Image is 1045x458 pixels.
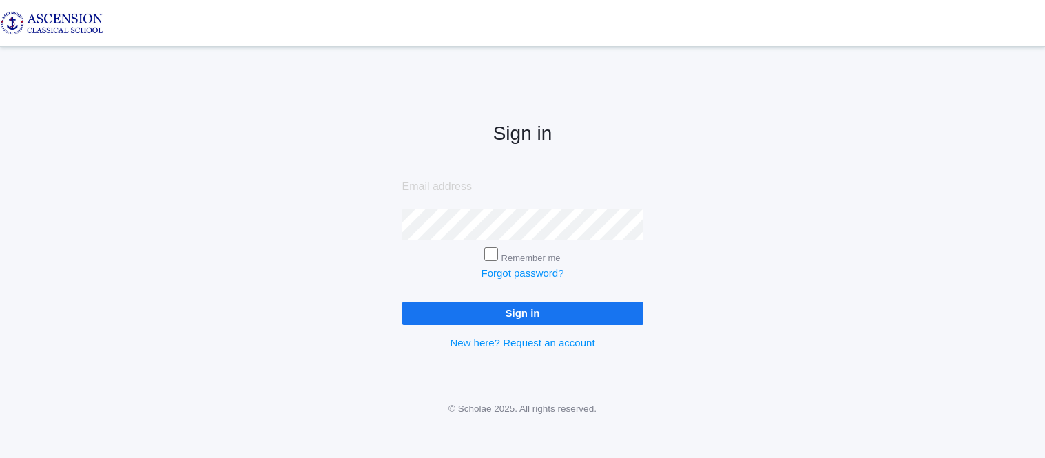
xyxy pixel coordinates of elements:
label: Remember me [501,253,561,263]
input: Sign in [402,302,643,324]
a: Forgot password? [481,267,563,279]
input: Email address [402,171,643,202]
h2: Sign in [402,123,643,145]
a: New here? Request an account [450,337,594,348]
